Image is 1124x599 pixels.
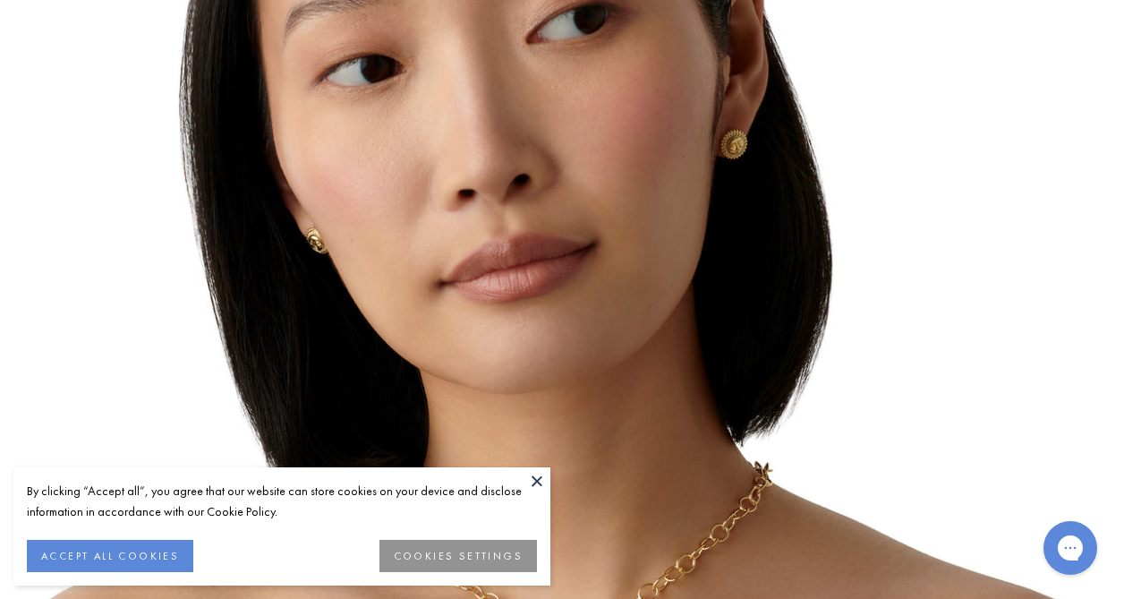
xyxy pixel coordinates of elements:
[27,481,537,522] div: By clicking “Accept all”, you agree that our website can store cookies on your device and disclos...
[27,540,193,572] button: ACCEPT ALL COOKIES
[1035,515,1106,581] iframe: Gorgias live chat messenger
[379,540,537,572] button: COOKIES SETTINGS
